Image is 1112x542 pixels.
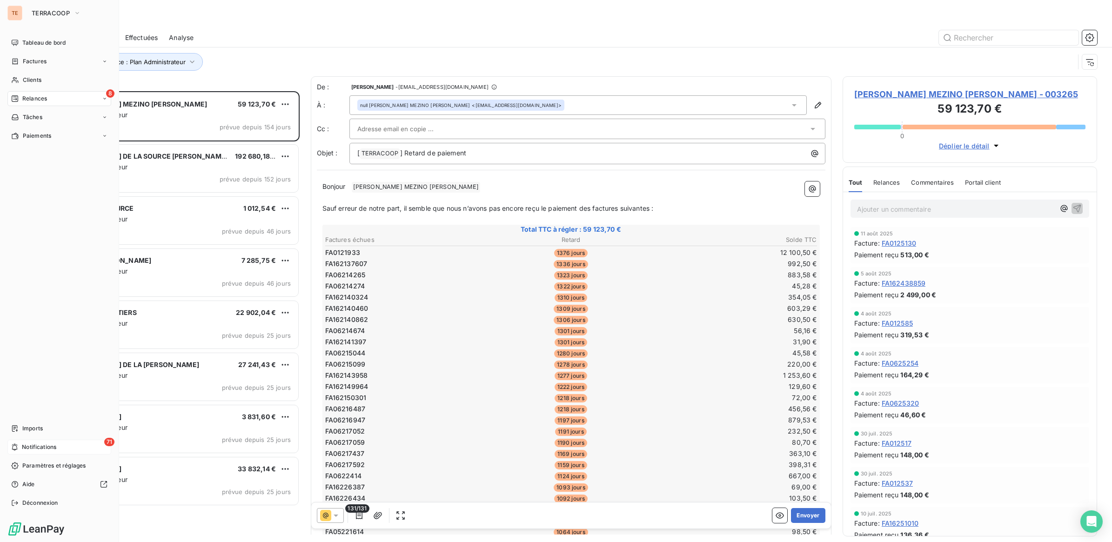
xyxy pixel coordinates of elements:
[317,149,338,157] span: Objet :
[352,182,480,193] span: [PERSON_NAME] MEZINO [PERSON_NAME]
[900,450,929,460] span: 148,00 €
[22,499,58,507] span: Déconnexion
[854,330,899,340] span: Paiement reçu
[325,482,365,492] span: FA16226387
[554,528,588,536] span: 1064 jours
[654,281,817,291] td: 45,28 €
[489,235,653,245] th: Retard
[23,132,51,140] span: Paiements
[325,494,366,503] span: FA16226434
[654,493,817,503] td: 103,50 €
[66,361,199,368] span: [PERSON_NAME] DE LA [PERSON_NAME]
[235,152,276,160] span: 192 680,18 €
[900,410,926,420] span: 46,60 €
[882,438,911,448] span: FA012517
[854,518,880,528] span: Facture :
[939,141,990,151] span: Déplier le détail
[965,179,1001,186] span: Portail client
[654,259,817,269] td: 992,50 €
[654,248,817,258] td: 12 100,50 €
[325,337,367,347] span: FA162141397
[325,304,368,313] span: FA162140460
[654,348,817,358] td: 45,58 €
[222,384,291,391] span: prévue depuis 25 jours
[238,361,276,368] span: 27 241,43 €
[7,35,111,50] a: Tableau de bord
[357,149,360,157] span: [
[22,443,56,451] span: Notifications
[222,436,291,443] span: prévue depuis 25 jours
[242,413,276,421] span: 3 831,60 €
[911,179,954,186] span: Commentaires
[325,235,489,245] th: Factures échues
[222,280,291,287] span: prévue depuis 46 jours
[45,91,300,542] div: grid
[22,424,43,433] span: Imports
[66,152,228,160] span: [PERSON_NAME] DE LA SOURCE [PERSON_NAME]
[554,361,588,369] span: 1278 jours
[7,54,111,69] a: Factures
[882,518,919,528] span: FA16251010
[222,228,291,235] span: prévue depuis 46 jours
[854,88,1086,100] span: [PERSON_NAME] MEZINO [PERSON_NAME] - 003265
[66,53,203,71] button: Plan de relance : Plan Administrateur
[882,478,913,488] span: FA012537
[854,278,880,288] span: Facture :
[238,100,276,108] span: 59 123,70 €
[317,100,349,110] label: À :
[357,122,457,136] input: Adresse email en copie ...
[555,416,587,425] span: 1197 jours
[654,270,817,280] td: 883,58 €
[22,462,86,470] span: Paramètres et réglages
[654,326,817,336] td: 56,16 €
[900,330,929,340] span: 319,53 €
[900,490,929,500] span: 148,00 €
[654,404,817,414] td: 456,56 €
[106,89,114,98] span: 8
[555,472,587,481] span: 1124 jours
[66,100,207,108] span: [PERSON_NAME] MEZINO [PERSON_NAME]
[325,315,368,324] span: FA162140862
[325,393,367,402] span: FA162150301
[325,527,364,536] span: FA05221614
[7,421,111,436] a: Imports
[325,427,365,436] span: FA06217052
[23,57,47,66] span: Factures
[325,471,362,481] span: FA0622414
[555,450,588,458] span: 1169 jours
[854,478,880,488] span: Facture :
[555,372,588,380] span: 1277 jours
[854,410,899,420] span: Paiement reçu
[243,204,276,212] span: 1 012,54 €
[325,460,365,469] span: FA06217592
[882,318,913,328] span: FA012585
[882,398,919,408] span: FA0625320
[654,235,817,245] th: Solde TTC
[555,439,588,447] span: 1190 jours
[222,332,291,339] span: prévue depuis 25 jours
[324,225,818,234] span: Total TTC à régler : 59 123,70 €
[325,449,365,458] span: FA06217437
[80,58,186,66] span: Plan de relance : Plan Administrateur
[325,415,366,425] span: FA06216947
[325,360,366,369] span: FA06215099
[360,148,400,159] span: TERRACOOP
[7,458,111,473] a: Paramètres et réglages
[322,204,654,212] span: Sauf erreur de notre part, il semble que nous n’avons pas encore reçu le paiement des factures su...
[554,316,588,324] span: 1306 jours
[325,404,366,414] span: FA06216487
[882,278,926,288] span: FA162438859
[325,371,368,380] span: FA162143958
[654,448,817,459] td: 363,10 €
[861,431,893,436] span: 30 juil. 2025
[400,149,466,157] span: ] Retard de paiement
[854,250,899,260] span: Paiement reçu
[900,250,929,260] span: 513,00 €
[554,271,588,280] span: 1323 jours
[325,382,368,391] span: FA162149964
[654,381,817,392] td: 129,60 €
[317,82,349,92] span: De :
[554,260,588,268] span: 1336 jours
[555,428,587,436] span: 1191 jours
[554,282,588,291] span: 1322 jours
